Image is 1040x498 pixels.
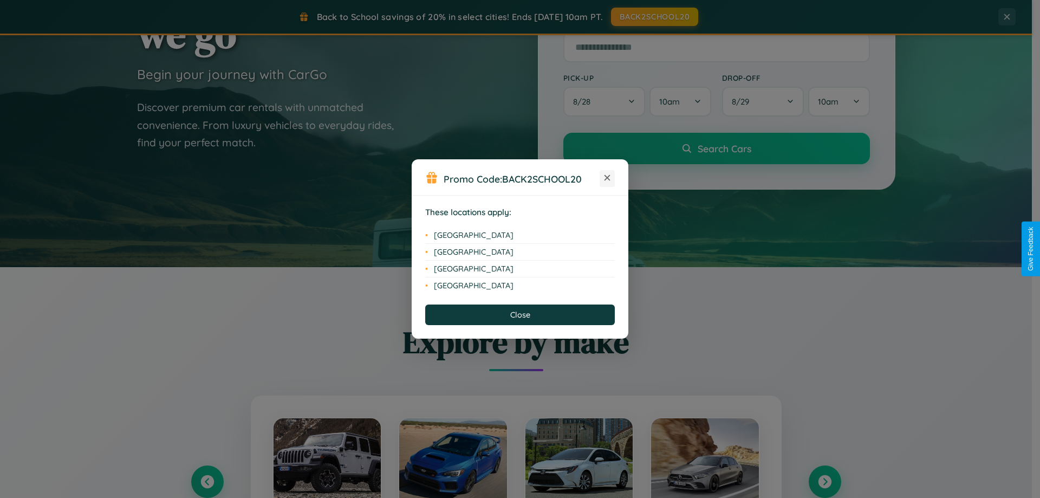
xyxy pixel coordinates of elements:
li: [GEOGRAPHIC_DATA] [425,277,615,294]
li: [GEOGRAPHIC_DATA] [425,261,615,277]
h3: Promo Code: [444,173,600,185]
b: BACK2SCHOOL20 [502,173,582,185]
div: Give Feedback [1027,227,1035,271]
strong: These locations apply: [425,207,511,217]
button: Close [425,305,615,325]
li: [GEOGRAPHIC_DATA] [425,227,615,244]
li: [GEOGRAPHIC_DATA] [425,244,615,261]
